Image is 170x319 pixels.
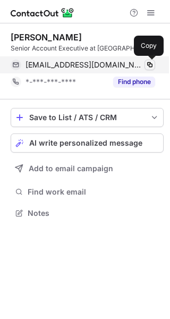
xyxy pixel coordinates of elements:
img: ContactOut v5.3.10 [11,6,74,19]
div: [PERSON_NAME] [11,32,82,43]
span: Find work email [28,187,159,197]
span: [EMAIL_ADDRESS][DOMAIN_NAME] [25,60,143,70]
button: Notes [11,206,164,221]
div: Save to List / ATS / CRM [29,113,145,122]
span: AI write personalized message [29,139,142,147]
button: Find work email [11,184,164,199]
div: Senior Account Executive at [GEOGRAPHIC_DATA] [11,44,164,53]
button: AI write personalized message [11,133,164,153]
button: save-profile-one-click [11,108,164,127]
span: Add to email campaign [29,164,113,173]
button: Reveal Button [113,77,155,87]
span: Notes [28,208,159,218]
button: Add to email campaign [11,159,164,178]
